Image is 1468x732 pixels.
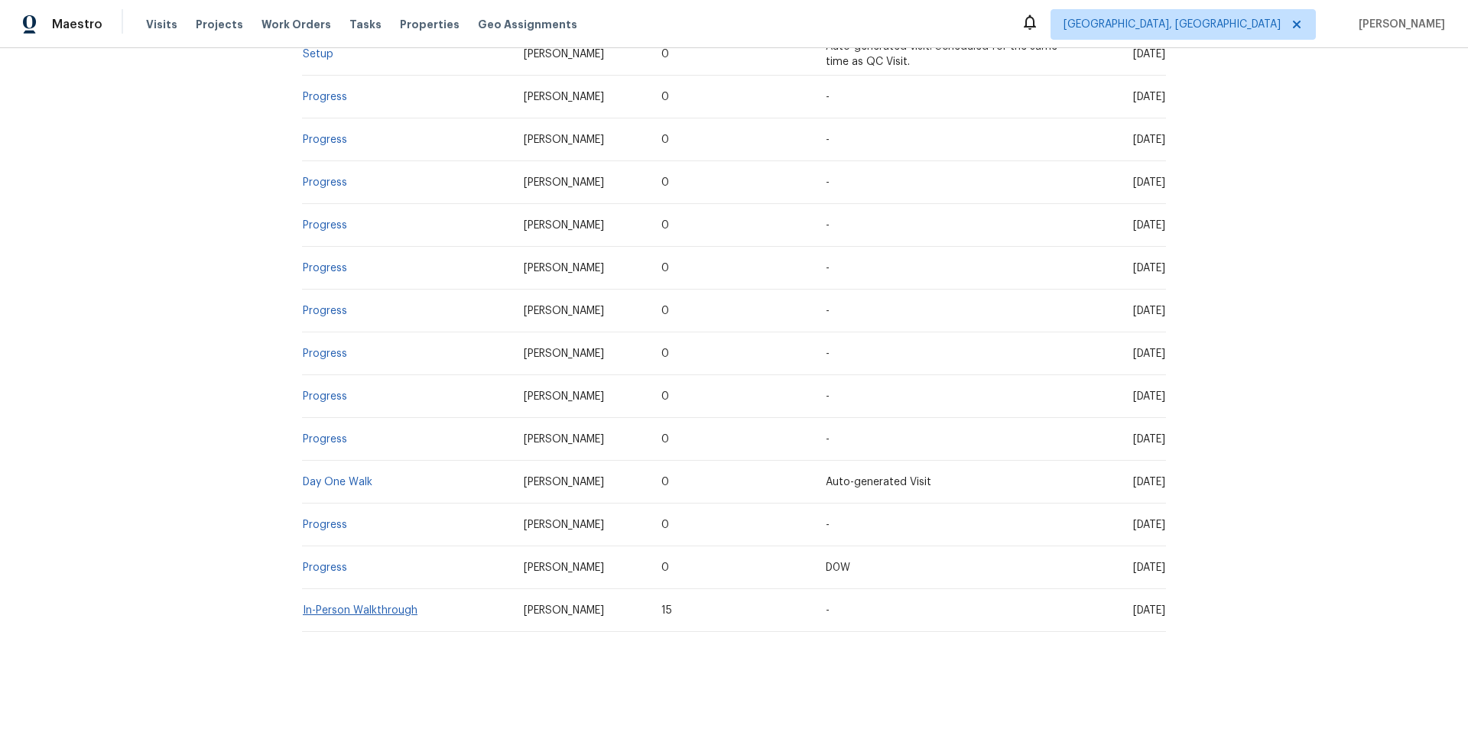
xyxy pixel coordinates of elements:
span: Projects [196,17,243,32]
span: 0 [661,92,669,102]
span: 0 [661,220,669,231]
a: Progress [303,391,347,402]
span: Auto-generated Visit [826,477,931,487]
span: Work Orders [261,17,331,32]
span: Tasks [349,19,382,30]
span: 0 [661,348,669,359]
span: [PERSON_NAME] [524,434,604,445]
span: [DATE] [1133,177,1165,188]
span: [PERSON_NAME] [524,391,604,402]
a: Progress [303,220,347,231]
span: [PERSON_NAME] [524,520,604,530]
a: Progress [303,263,347,274]
span: 0 [661,263,669,274]
a: Progress [303,134,347,145]
span: [PERSON_NAME] [524,306,604,316]
span: [DATE] [1133,263,1165,274]
span: [PERSON_NAME] [524,605,604,616]
span: [DATE] [1133,220,1165,231]
span: Maestro [52,17,102,32]
span: - [826,605,830,616]
span: [PERSON_NAME] [524,263,604,274]
span: 15 [661,605,672,616]
span: 0 [661,177,669,188]
span: - [826,348,830,359]
span: 0 [661,562,669,573]
span: [PERSON_NAME] [524,348,604,359]
span: 0 [661,520,669,530]
span: [DATE] [1133,391,1165,402]
span: 0 [661,306,669,316]
span: 0 [661,434,669,445]
span: 0 [661,49,669,60]
span: [PERSON_NAME] [524,49,604,60]
a: Progress [303,562,347,573]
a: Progress [303,306,347,316]
span: [PERSON_NAME] [524,562,604,573]
span: [PERSON_NAME] [524,477,604,487]
span: 0 [661,134,669,145]
span: [DATE] [1133,49,1165,60]
a: In-Person Walkthrough [303,605,417,616]
span: [DATE] [1133,306,1165,316]
span: [PERSON_NAME] [524,134,604,145]
a: Progress [303,520,347,530]
span: [PERSON_NAME] [1353,17,1445,32]
span: [DATE] [1133,562,1165,573]
span: [PERSON_NAME] [524,220,604,231]
span: [DATE] [1133,348,1165,359]
span: [PERSON_NAME] [524,177,604,188]
span: [GEOGRAPHIC_DATA], [GEOGRAPHIC_DATA] [1064,17,1281,32]
span: - [826,220,830,231]
span: [DATE] [1133,134,1165,145]
span: Visits [146,17,177,32]
span: D0W [826,562,850,573]
span: - [826,391,830,402]
span: Properties [400,17,460,32]
a: Day One Walk [303,477,372,487]
a: Progress [303,434,347,445]
span: - [826,92,830,102]
a: Setup [303,49,333,60]
a: Progress [303,92,347,102]
span: - [826,434,830,445]
span: [DATE] [1133,605,1165,616]
span: 0 [661,477,669,487]
span: [PERSON_NAME] [524,92,604,102]
span: - [826,306,830,316]
a: Progress [303,177,347,188]
span: [DATE] [1133,477,1165,487]
span: 0 [661,391,669,402]
span: [DATE] [1133,434,1165,445]
span: [DATE] [1133,92,1165,102]
a: Progress [303,348,347,359]
span: - [826,520,830,530]
span: Auto-generated visit. Scheduled for the same time as QC Visit. [826,41,1057,67]
span: Geo Assignments [478,17,577,32]
span: - [826,134,830,145]
span: [DATE] [1133,520,1165,530]
span: - [826,177,830,188]
span: - [826,263,830,274]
